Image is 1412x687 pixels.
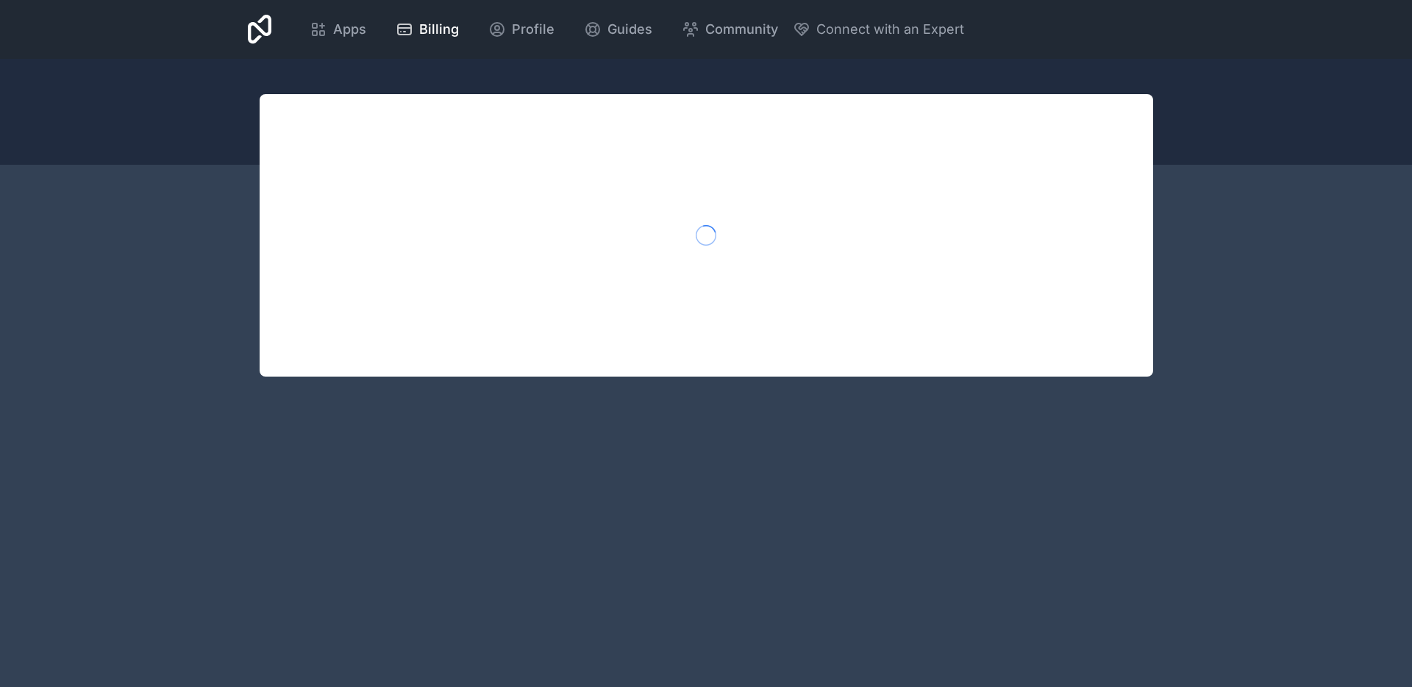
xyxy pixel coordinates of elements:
span: Apps [333,19,366,40]
span: Billing [419,19,459,40]
span: Community [705,19,778,40]
a: Billing [384,13,471,46]
button: Connect with an Expert [793,19,964,40]
span: Connect with an Expert [816,19,964,40]
a: Profile [477,13,566,46]
a: Apps [298,13,378,46]
span: Profile [512,19,555,40]
a: Guides [572,13,664,46]
span: Guides [607,19,652,40]
a: Community [670,13,790,46]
